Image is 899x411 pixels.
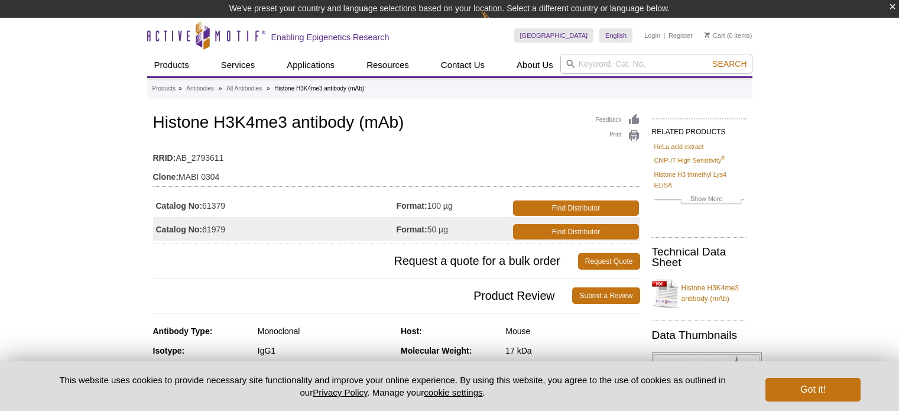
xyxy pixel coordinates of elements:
td: MABI 0304 [153,164,640,183]
h2: RELATED PRODUCTS [652,118,747,140]
a: Register [668,31,693,40]
li: » [178,85,182,92]
li: » [219,85,222,92]
sup: ® [721,156,725,161]
button: Got it! [765,378,860,402]
a: ChIP-IT High Sensitivity® [654,155,725,166]
span: Request a quote for a bulk order [153,253,578,270]
h2: Enabling Epigenetics Research [271,32,390,43]
strong: Antibody Type: [153,326,213,336]
h1: Histone H3K4me3 antibody (mAb) [153,114,640,134]
li: (0 items) [705,28,752,43]
a: Find Distributor [513,200,638,216]
h2: Data Thumbnails [652,330,747,341]
strong: Format: [397,224,427,235]
li: » [267,85,270,92]
a: Applications [280,54,342,76]
a: Services [214,54,262,76]
li: | [664,28,666,43]
div: IgG1 [258,345,392,356]
a: [GEOGRAPHIC_DATA] [514,28,594,43]
span: Search [712,59,747,69]
td: AB_2793611 [153,145,640,164]
a: Products [152,83,176,94]
a: Find Distributor [513,224,638,240]
a: Feedback [596,114,640,127]
a: Contact Us [434,54,492,76]
td: 61379 [153,193,397,217]
strong: Molecular Weight: [401,346,472,355]
strong: Catalog No: [156,224,203,235]
a: English [599,28,632,43]
div: Monoclonal [258,326,392,336]
strong: Isotype: [153,346,185,355]
img: Your Cart [705,32,710,38]
strong: Host: [401,326,422,336]
td: 61979 [153,217,397,241]
button: Search [709,59,750,69]
p: This website uses cookies to provide necessary site functionality and improve your online experie... [39,374,747,399]
a: Login [644,31,660,40]
h2: Technical Data Sheet [652,247,747,268]
a: HeLa acid extract [654,141,704,152]
td: 100 µg [397,193,511,217]
a: All Antibodies [226,83,262,94]
li: Histone H3K4me3 antibody (mAb) [274,85,364,92]
a: Privacy Policy [313,387,367,397]
a: About Us [509,54,560,76]
a: Histone H3K4me3 antibody (mAb) [652,276,747,311]
td: 50 µg [397,217,511,241]
strong: Catalog No: [156,200,203,211]
img: Change Here [481,9,512,37]
a: Request Quote [578,253,640,270]
img: Histone H3K4me3 antibody (mAb) tested by ChIP-Seq. [652,352,762,394]
a: Resources [359,54,416,76]
input: Keyword, Cat. No. [560,54,752,74]
a: Histone H3 trimethyl Lys4 ELISA [654,169,744,190]
div: 17 kDa [505,345,640,356]
div: Mouse [505,326,640,336]
span: Product Review [153,287,573,304]
strong: Format: [397,200,427,211]
a: Products [147,54,196,76]
a: Cart [705,31,725,40]
a: Antibodies [186,83,214,94]
strong: Clone: [153,171,179,182]
a: Print [596,130,640,143]
strong: RRID: [153,153,176,163]
button: cookie settings [424,387,482,397]
a: Submit a Review [572,287,640,304]
a: Show More [654,193,744,207]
